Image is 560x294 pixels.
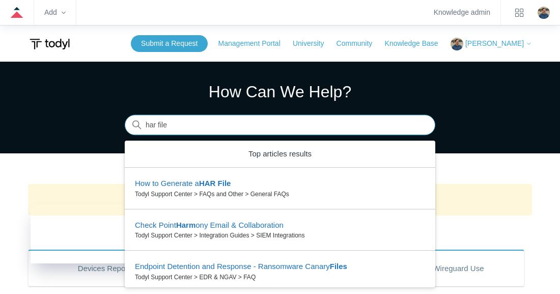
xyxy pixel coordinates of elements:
[218,38,291,49] a: Management Portal
[385,38,449,49] a: Knowledge Base
[218,179,231,188] em: File
[28,224,532,240] h2: Popular Articles
[135,262,347,273] zd-autocomplete-title-multibrand: Suggested result 3 Endpoint Detention and Response - Ransomware Canary Files
[465,39,524,47] span: [PERSON_NAME]
[135,273,425,282] zd-autocomplete-breadcrumbs-multibrand: Todyl Support Center > EDR & NGAV > FAQ
[44,10,66,15] zd-hc-trigger: Add
[135,231,425,240] zd-autocomplete-breadcrumbs-multibrand: Todyl Support Center > Integration Guides > SIEM Integrations
[125,115,435,136] input: Search
[125,141,435,168] zd-autocomplete-header: Top articles results
[538,7,550,19] img: user avatar
[28,35,71,54] img: Todyl Support Center Help Center home page
[28,250,269,286] a: Devices Reporting Unhealthy EDR States
[135,179,231,190] zd-autocomplete-title-multibrand: Suggested result 1 How to Generate a HAR File
[199,179,216,188] em: HAR
[538,7,550,19] zd-hc-trigger: Click your profile icon to open the profile menu
[31,205,193,263] iframe: Todyl Status
[451,38,532,50] button: [PERSON_NAME]
[434,10,490,15] a: Knowledge admin
[125,79,435,104] h1: How Can We Help?
[135,190,425,199] zd-autocomplete-breadcrumbs-multibrand: Todyl Support Center > FAQs and Other > General FAQs
[330,262,347,271] em: Files
[293,38,334,49] a: University
[337,38,383,49] a: Community
[131,35,208,52] a: Submit a Request
[176,221,195,229] em: Harm
[135,221,284,231] zd-autocomplete-title-multibrand: Suggested result 2 Check Point Harmony Email & Collaboration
